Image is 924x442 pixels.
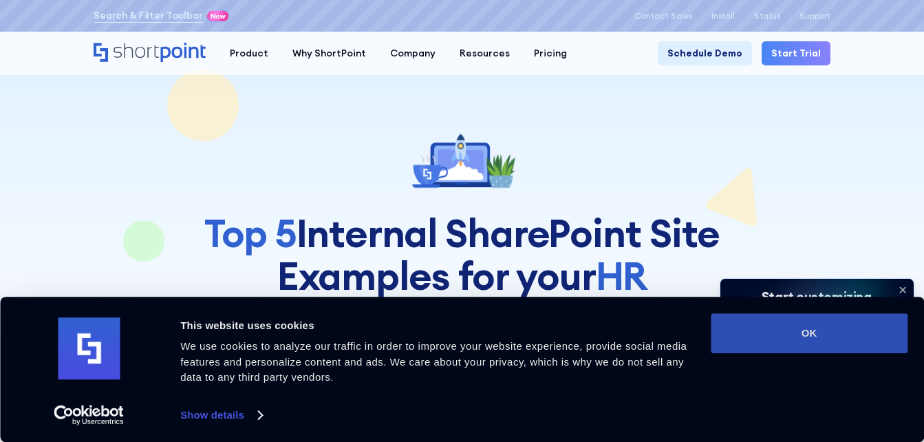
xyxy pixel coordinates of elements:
span: HR SharePoint [319,251,647,343]
a: Pricing [522,41,579,65]
div: Why ShortPoint [292,46,366,61]
a: Usercentrics Cookiebot - opens in a new window [29,405,149,425]
a: Status [754,11,780,21]
a: Start Trial [762,41,830,65]
div: Pricing [534,46,567,61]
a: Resources [447,41,522,65]
div: Resources [460,46,510,61]
div: This website uses cookies [180,317,695,334]
a: Company [378,41,447,65]
a: Search & Filter Toolbar [94,8,203,23]
a: Support [799,11,830,21]
span: Top 5 [204,209,297,257]
img: logo [58,318,120,380]
a: Schedule Demo [658,41,752,65]
button: OK [711,313,907,353]
div: Product [230,46,268,61]
a: Show details [180,405,261,425]
a: Home [94,43,206,63]
a: Why ShortPoint [280,41,378,65]
a: Contact Sales [634,11,692,21]
iframe: Chat Widget [676,282,924,442]
a: Install [711,11,735,21]
div: Company [390,46,436,61]
h1: Internal SharePoint Site Examples for your Sites [191,212,733,339]
span: We use cookies to analyze our traffic in order to improve your website experience, provide social... [180,340,687,383]
a: Product [217,41,280,65]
